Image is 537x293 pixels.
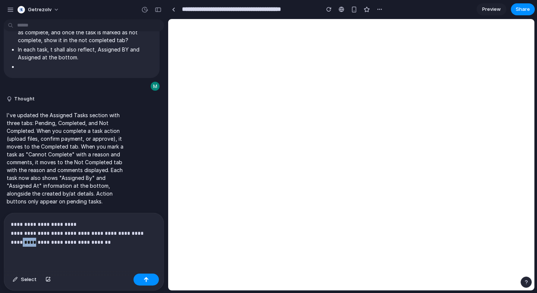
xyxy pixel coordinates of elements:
button: getrezolv [15,4,63,16]
span: Share [516,6,530,13]
span: Preview [482,6,501,13]
p: I've updated the Assigned Tasks section with three tabs: Pending, Completed, and Not Completed. W... [7,111,131,205]
button: Select [9,274,40,286]
a: Preview [477,3,506,15]
button: Share [511,3,535,15]
li: In each task, t shall also reflect, Assigned BY and Assigned at the bottom. [18,46,153,61]
span: Select [21,276,37,283]
li: Once the task action is completed, could you show it as complete, and once the task is marked as ... [18,21,153,44]
span: getrezolv [28,6,51,13]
